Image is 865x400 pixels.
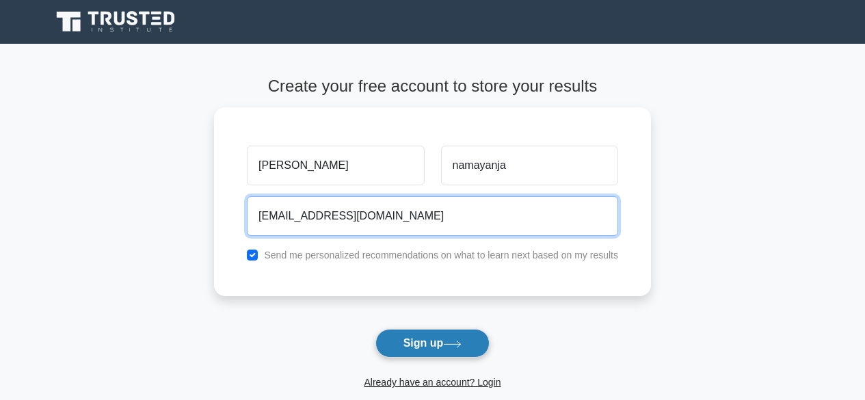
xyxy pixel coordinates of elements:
[264,250,618,261] label: Send me personalized recommendations on what to learn next based on my results
[247,196,618,236] input: Email
[214,77,651,96] h4: Create your free account to store your results
[364,377,501,388] a: Already have an account? Login
[441,146,618,185] input: Last name
[375,329,490,358] button: Sign up
[247,146,424,185] input: First name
